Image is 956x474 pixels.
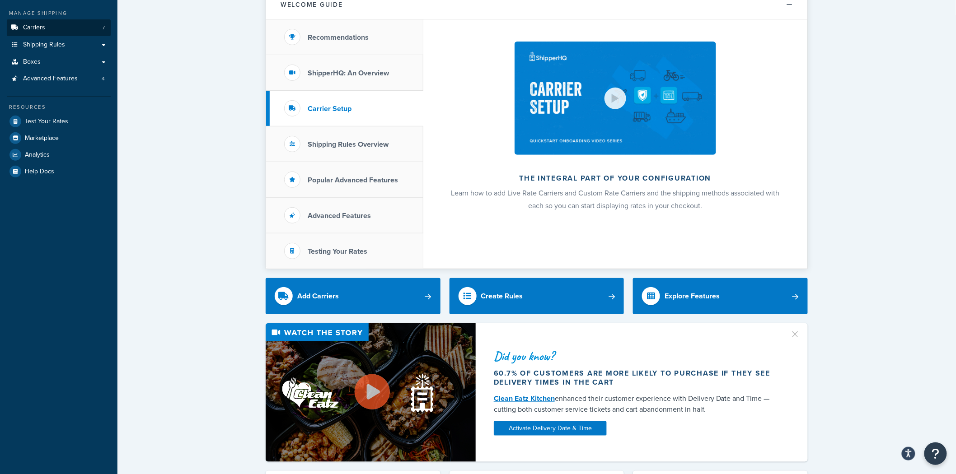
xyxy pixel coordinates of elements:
[25,135,59,142] span: Marketplace
[23,75,78,83] span: Advanced Features
[23,41,65,49] span: Shipping Rules
[494,421,607,436] a: Activate Delivery Date & Time
[924,442,947,465] button: Open Resource Center
[308,140,389,149] h3: Shipping Rules Overview
[25,151,50,159] span: Analytics
[308,33,369,42] h3: Recommendations
[266,323,476,462] img: Video thumbnail
[7,147,111,163] a: Analytics
[23,24,45,32] span: Carriers
[494,393,779,415] div: enhanced their customer experience with Delivery Date and Time — cutting both customer service ti...
[308,105,351,113] h3: Carrier Setup
[481,290,523,302] div: Create Rules
[515,42,716,155] img: The integral part of your configuration
[23,58,41,66] span: Boxes
[450,278,624,314] a: Create Rules
[25,118,68,125] span: Test Your Rates
[7,70,111,87] li: Advanced Features
[308,69,389,77] h3: ShipperHQ: An Overview
[7,163,111,180] a: Help Docs
[102,75,105,83] span: 4
[102,24,105,32] span: 7
[308,212,371,220] h3: Advanced Features
[7,130,111,146] a: Marketplace
[308,247,367,256] h3: Testing Your Rates
[7,19,111,36] li: Carriers
[494,369,779,387] div: 60.7% of customers are more likely to purchase if they see delivery times in the cart
[308,176,398,184] h3: Popular Advanced Features
[281,1,343,8] h2: Welcome Guide
[7,70,111,87] a: Advanced Features4
[7,103,111,111] div: Resources
[7,113,111,130] a: Test Your Rates
[25,168,54,176] span: Help Docs
[665,290,720,302] div: Explore Features
[7,37,111,53] a: Shipping Rules
[447,174,783,182] h2: The integral part of your configuration
[494,350,779,362] div: Did you know?
[494,393,555,404] a: Clean Eatz Kitchen
[451,188,780,211] span: Learn how to add Live Rate Carriers and Custom Rate Carriers and the shipping methods associated ...
[7,9,111,17] div: Manage Shipping
[7,19,111,36] a: Carriers7
[297,290,339,302] div: Add Carriers
[7,54,111,70] a: Boxes
[633,278,808,314] a: Explore Features
[266,278,441,314] a: Add Carriers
